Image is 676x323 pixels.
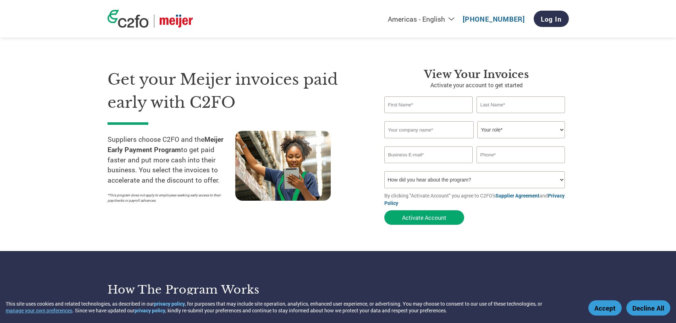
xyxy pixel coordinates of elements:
button: Activate Account [384,210,464,225]
div: Invalid company name or company name is too long [384,139,565,144]
div: Inavlid Phone Number [477,164,565,168]
input: Your company name* [384,121,474,138]
input: Invalid Email format [384,146,473,163]
a: privacy policy [134,307,165,314]
input: First Name* [384,96,473,113]
p: Activate your account to get started [384,81,569,89]
img: Meijer [160,15,193,28]
input: Last Name* [477,96,565,113]
img: supply chain worker [235,131,331,201]
div: Inavlid Email Address [384,164,473,168]
button: Decline All [626,300,670,316]
p: By clicking "Activate Account" you agree to C2FO's and [384,192,569,207]
h3: How the program works [108,283,329,297]
img: c2fo logo [108,10,149,28]
h1: Get your Meijer invoices paid early with C2FO [108,68,363,114]
div: This site uses cookies and related technologies, as described in our , for purposes that may incl... [6,300,578,314]
a: Log In [534,11,569,27]
div: Invalid last name or last name is too long [477,114,565,118]
h3: View Your Invoices [384,68,569,81]
p: Suppliers choose C2FO and the to get paid faster and put more cash into their business. You selec... [108,134,235,185]
a: Supplier Agreement [495,192,539,199]
button: manage your own preferences [6,307,72,314]
a: Privacy Policy [384,192,565,206]
strong: Meijer Early Payment Program [108,135,224,154]
input: Phone* [477,146,565,163]
p: *This program does not apply to employees seeking early access to their paychecks or payroll adva... [108,193,228,203]
div: Invalid first name or first name is too long [384,114,473,118]
select: Title/Role [477,121,565,138]
a: [PHONE_NUMBER] [463,15,525,23]
a: privacy policy [154,300,185,307]
button: Accept [588,300,622,316]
